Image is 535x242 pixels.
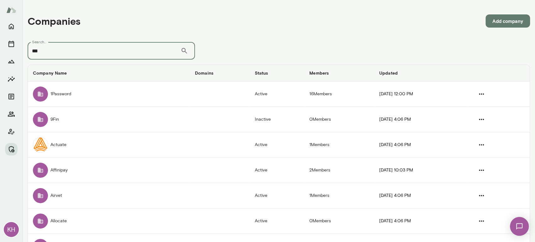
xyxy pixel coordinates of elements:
[5,90,18,103] button: Documents
[250,208,304,234] td: Active
[255,70,299,76] h6: Status
[28,208,190,234] td: Allocate
[28,107,190,132] td: 9Fin
[374,208,466,234] td: [DATE] 4:06 PM
[250,158,304,183] td: Active
[374,132,466,158] td: [DATE] 4:06 PM
[379,70,461,76] h6: Updated
[4,222,19,237] div: KH
[28,82,190,107] td: 1Password
[304,208,374,234] td: 0 Members
[28,15,81,27] h4: Companies
[374,158,466,183] td: [DATE] 10:03 PM
[250,107,304,132] td: Inactive
[485,14,530,28] button: Add company
[5,73,18,85] button: Insights
[5,55,18,68] button: Growth Plan
[195,70,245,76] h6: Domains
[304,82,374,107] td: 16 Members
[32,39,46,45] label: Search...
[250,183,304,208] td: Active
[304,158,374,183] td: 2 Members
[304,107,374,132] td: 0 Members
[374,82,466,107] td: [DATE] 12:00 PM
[5,38,18,50] button: Sessions
[28,183,190,208] td: Airvet
[304,183,374,208] td: 1 Members
[6,4,16,16] img: Mento
[28,132,190,158] td: Actuate
[5,108,18,120] button: Members
[5,125,18,138] button: Client app
[5,20,18,33] button: Home
[5,143,18,155] button: Manage
[250,82,304,107] td: Active
[309,70,369,76] h6: Members
[33,70,185,76] h6: Company Name
[28,158,190,183] td: Affinipay
[374,183,466,208] td: [DATE] 4:06 PM
[250,132,304,158] td: Active
[374,107,466,132] td: [DATE] 4:06 PM
[304,132,374,158] td: 1 Members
